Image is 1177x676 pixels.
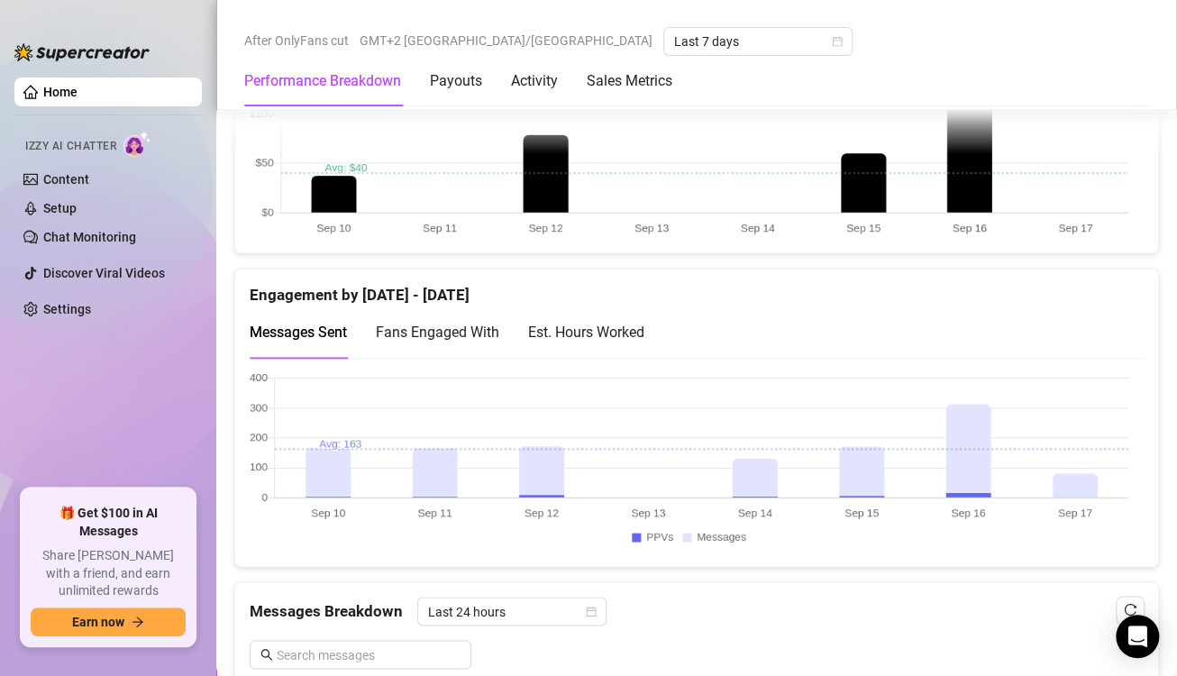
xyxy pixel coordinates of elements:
[132,616,144,628] span: arrow-right
[376,324,499,341] span: Fans Engaged With
[430,70,482,92] div: Payouts
[43,266,165,280] a: Discover Viral Videos
[244,70,401,92] div: Performance Breakdown
[14,43,150,61] img: logo-BBDzfeDw.svg
[250,597,1144,626] div: Messages Breakdown
[43,172,89,187] a: Content
[277,644,461,664] input: Search messages
[250,324,347,341] span: Messages Sent
[25,138,116,155] span: Izzy AI Chatter
[586,606,597,617] span: calendar
[587,70,672,92] div: Sales Metrics
[1116,615,1159,658] div: Open Intercom Messenger
[360,27,652,54] span: GMT+2 [GEOGRAPHIC_DATA]/[GEOGRAPHIC_DATA]
[674,28,842,55] span: Last 7 days
[511,70,558,92] div: Activity
[528,321,644,343] div: Est. Hours Worked
[43,230,136,244] a: Chat Monitoring
[43,201,77,215] a: Setup
[260,648,273,661] span: search
[250,269,1144,307] div: Engagement by [DATE] - [DATE]
[31,547,186,600] span: Share [PERSON_NAME] with a friend, and earn unlimited rewards
[31,607,186,636] button: Earn nowarrow-right
[31,505,186,540] span: 🎁 Get $100 in AI Messages
[428,598,596,625] span: Last 24 hours
[832,36,843,47] span: calendar
[123,131,151,157] img: AI Chatter
[43,85,78,99] a: Home
[1124,603,1136,616] span: reload
[43,302,91,316] a: Settings
[72,615,124,629] span: Earn now
[244,27,349,54] span: After OnlyFans cut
